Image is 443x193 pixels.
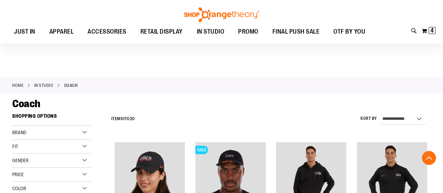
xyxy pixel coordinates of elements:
span: JUST IN [14,24,35,40]
a: RETAIL DISPLAY [133,24,190,40]
span: Brand [12,130,26,135]
span: Price [12,172,24,177]
span: Coach [12,98,40,110]
a: IN STUDIO [190,24,231,40]
strong: Shopping Options [12,110,91,126]
a: APPAREL [42,24,81,40]
h2: Items to [111,113,135,124]
a: PROMO [231,24,265,40]
span: 4 [430,27,434,34]
a: OTF BY YOU [326,24,372,40]
span: Gender [12,158,29,163]
a: ACCESSORIES [81,24,133,40]
a: IN STUDIO [34,82,54,89]
span: FINAL PUSH SALE [272,24,320,40]
label: Sort By [360,116,377,122]
span: 1 [123,116,125,121]
span: APPAREL [49,24,74,40]
strong: Coach [64,82,78,89]
span: RETAIL DISPLAY [140,24,183,40]
span: IN STUDIO [197,24,224,40]
span: ACCESSORIES [88,24,126,40]
span: Fit [12,144,18,149]
span: PROMO [238,24,258,40]
img: Shop Orangetheory [183,7,260,22]
a: JUST IN [7,24,42,40]
span: Color [12,186,26,191]
span: SALE [195,146,208,154]
span: OTF BY YOU [333,24,365,40]
span: 20 [130,116,135,121]
a: Home [12,82,23,89]
button: Back To Top [422,151,436,165]
a: FINAL PUSH SALE [265,24,327,40]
